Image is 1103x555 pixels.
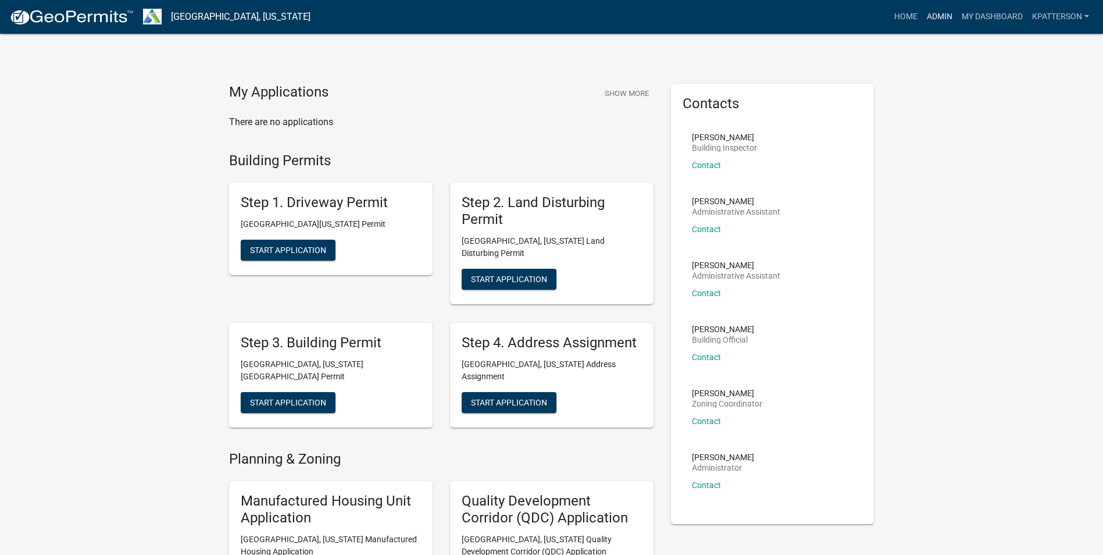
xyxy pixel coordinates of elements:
[229,115,654,129] p: There are no applications
[692,197,780,205] p: [PERSON_NAME]
[692,417,721,426] a: Contact
[143,9,162,24] img: Troup County, Georgia
[692,261,780,269] p: [PERSON_NAME]
[241,358,421,383] p: [GEOGRAPHIC_DATA], [US_STATE][GEOGRAPHIC_DATA] Permit
[957,6,1027,28] a: My Dashboard
[462,358,642,383] p: [GEOGRAPHIC_DATA], [US_STATE] Address Assignment
[692,389,762,397] p: [PERSON_NAME]
[692,161,721,170] a: Contact
[683,95,863,112] h5: Contacts
[462,194,642,228] h5: Step 2. Land Disturbing Permit
[692,400,762,408] p: Zoning Coordinator
[600,84,654,103] button: Show More
[922,6,957,28] a: Admin
[471,397,547,407] span: Start Application
[171,7,310,27] a: [GEOGRAPHIC_DATA], [US_STATE]
[692,453,754,461] p: [PERSON_NAME]
[692,464,754,472] p: Administrator
[890,6,922,28] a: Home
[692,133,757,141] p: [PERSON_NAME]
[462,335,642,351] h5: Step 4. Address Assignment
[1027,6,1094,28] a: KPATTERSON
[692,481,721,490] a: Contact
[241,493,421,526] h5: Manufactured Housing Unit Application
[241,392,335,413] button: Start Application
[229,451,654,468] h4: Planning & Zoning
[692,208,780,216] p: Administrative Assistant
[692,289,721,298] a: Contact
[692,225,721,234] a: Contact
[241,335,421,351] h5: Step 3. Building Permit
[250,246,326,255] span: Start Application
[692,353,721,362] a: Contact
[229,84,329,101] h4: My Applications
[462,493,642,526] h5: Quality Development Corridor (QDC) Application
[241,218,421,230] p: [GEOGRAPHIC_DATA][US_STATE] Permit
[241,240,335,261] button: Start Application
[241,194,421,211] h5: Step 1. Driveway Permit
[692,144,757,152] p: Building Inspector
[692,325,754,333] p: [PERSON_NAME]
[692,272,780,280] p: Administrative Assistant
[462,392,556,413] button: Start Application
[692,336,754,344] p: Building Official
[229,152,654,169] h4: Building Permits
[462,269,556,290] button: Start Application
[250,397,326,407] span: Start Application
[462,235,642,259] p: [GEOGRAPHIC_DATA], [US_STATE] Land Disturbing Permit
[471,274,547,283] span: Start Application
